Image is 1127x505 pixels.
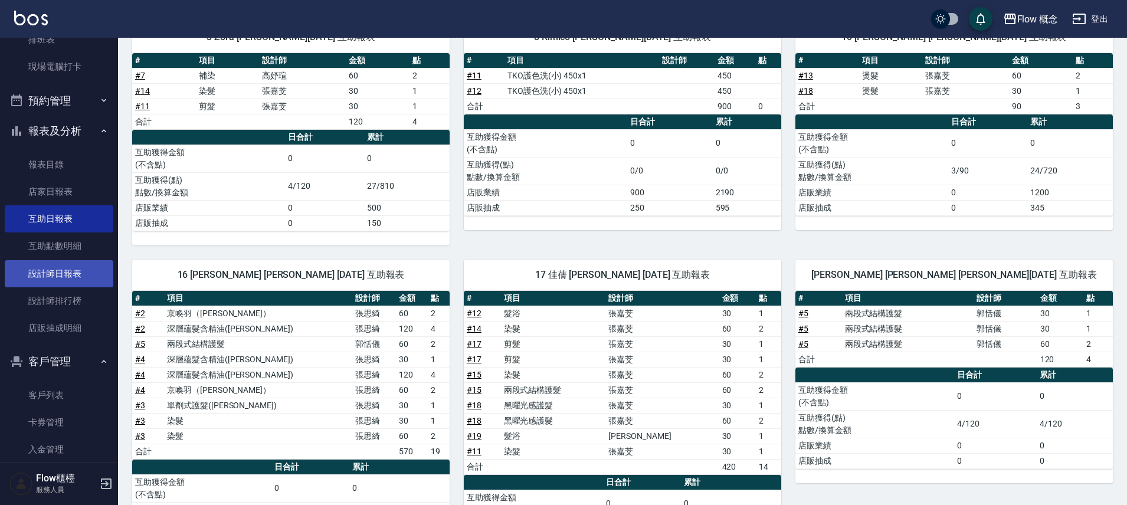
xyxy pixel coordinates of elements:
td: 1 [428,352,450,367]
td: 1 [1073,83,1113,99]
th: # [795,53,859,68]
td: 剪髮 [196,99,260,114]
td: 合計 [464,99,504,114]
td: 570 [396,444,428,459]
td: 燙髮 [859,83,923,99]
a: #12 [467,86,481,96]
td: 0 [713,129,781,157]
td: 張思綺 [352,352,396,367]
a: 互助日報表 [5,205,113,232]
th: 設計師 [259,53,346,68]
td: 張嘉芠 [605,336,719,352]
td: 4/120 [1037,410,1113,438]
td: 1 [409,83,450,99]
a: 店家日報表 [5,178,113,205]
td: 店販業績 [132,200,285,215]
th: 累計 [681,475,781,490]
td: 深層蘊髮含精油([PERSON_NAME]) [164,352,352,367]
a: 設計師日報表 [5,260,113,287]
th: 點 [409,53,450,68]
th: 項目 [504,53,659,68]
td: 30 [346,83,409,99]
a: #5 [798,339,808,349]
a: 客戶列表 [5,382,113,409]
td: 合計 [795,99,859,114]
th: # [795,291,842,306]
td: 0 [1037,438,1113,453]
th: 點 [755,53,781,68]
span: 16 [PERSON_NAME] [PERSON_NAME] [DATE] 互助報表 [146,269,435,281]
th: 設計師 [974,291,1037,306]
td: 60 [719,367,756,382]
table: a dense table [795,114,1113,216]
a: #18 [467,401,481,410]
th: 設計師 [659,53,715,68]
th: 項目 [501,291,606,306]
td: 張嘉芠 [922,83,1009,99]
td: 張嘉芠 [259,99,346,114]
table: a dense table [132,130,450,231]
td: 0/0 [627,157,712,185]
td: 黑曜光感護髮 [501,398,606,413]
a: #4 [135,355,145,364]
td: 兩段式結構護髮 [164,336,352,352]
td: 張嘉芠 [605,352,719,367]
a: #7 [135,71,145,80]
td: 店販業績 [795,438,954,453]
td: 黑曜光感護髮 [501,413,606,428]
a: #18 [467,416,481,425]
td: 0/0 [713,157,781,185]
td: 30 [396,352,428,367]
td: 互助獲得金額 (不含點) [132,145,285,172]
th: 點 [1073,53,1113,68]
table: a dense table [464,114,781,216]
th: 設計師 [922,53,1009,68]
a: 設計師排行榜 [5,287,113,314]
a: #11 [135,101,150,111]
a: 卡券管理 [5,409,113,436]
a: #4 [135,370,145,379]
td: 髮浴 [501,428,606,444]
td: 120 [346,114,409,129]
td: 店販業績 [464,185,627,200]
th: 金額 [396,291,428,306]
th: # [464,291,501,306]
td: 京喚羽（[PERSON_NAME]） [164,382,352,398]
td: 燙髮 [859,68,923,83]
th: 日合計 [954,368,1037,383]
td: 1 [1083,306,1113,321]
th: 項目 [842,291,974,306]
th: 金額 [719,291,756,306]
td: 450 [715,68,755,83]
td: 0 [755,99,781,114]
th: 日合計 [285,130,365,145]
td: 0 [285,145,365,172]
td: 120 [396,321,428,336]
td: 0 [948,200,1028,215]
td: 30 [719,336,756,352]
td: 1 [756,306,781,321]
td: 郭恬儀 [974,336,1037,352]
td: 兩段式結構護髮 [501,382,606,398]
td: 14 [756,459,781,474]
a: #14 [135,86,150,96]
td: 合計 [795,352,842,367]
a: 互助點數明細 [5,232,113,260]
td: [PERSON_NAME] [605,428,719,444]
span: 17 佳蒨 [PERSON_NAME] [DATE] 互助報表 [478,269,767,281]
table: a dense table [132,291,450,460]
td: 張思綺 [352,367,396,382]
button: 客戶管理 [5,346,113,377]
td: 0 [1027,129,1113,157]
td: 60 [396,428,428,444]
td: 張思綺 [352,382,396,398]
a: 入金管理 [5,436,113,463]
td: 900 [627,185,712,200]
td: 單劑式護髮([PERSON_NAME]) [164,398,352,413]
td: 4 [1083,352,1113,367]
td: 60 [719,413,756,428]
th: 點 [756,291,781,306]
td: 互助獲得金額 (不含點) [795,382,954,410]
th: # [132,291,164,306]
a: #13 [798,71,813,80]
